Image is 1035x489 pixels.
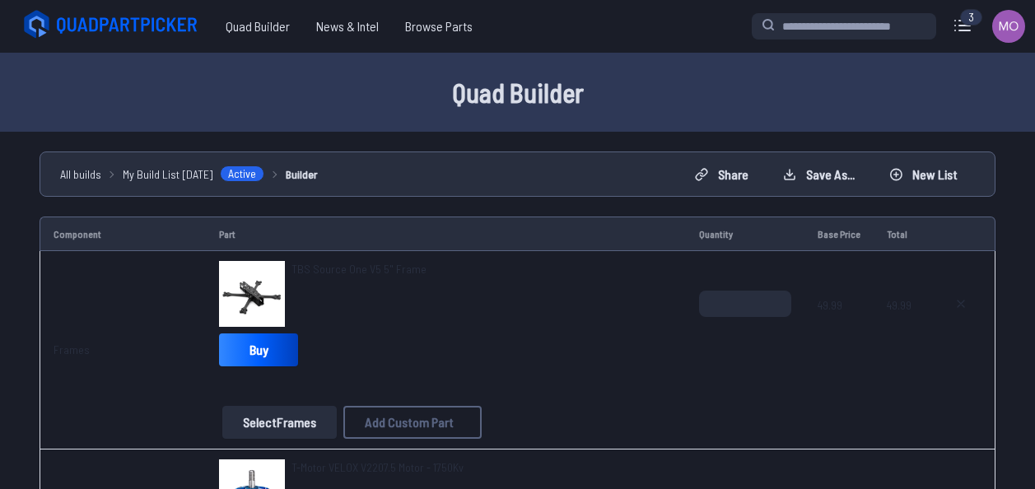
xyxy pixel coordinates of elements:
button: Save as... [769,161,869,188]
td: Quantity [686,217,804,251]
span: T-Motor VELOX V2207.5 Motor - 1750Kv [291,460,464,474]
img: image [219,261,285,327]
a: Quad Builder [212,10,303,43]
a: Buy [219,333,298,366]
td: Part [206,217,686,251]
span: Add Custom Part [365,416,454,429]
span: 49.99 [818,291,860,370]
a: News & Intel [303,10,392,43]
button: New List [875,161,972,188]
a: TBS Source One V5 5" Frame [291,261,427,277]
span: My Build List [DATE] [123,165,213,183]
a: SelectFrames [219,406,340,439]
button: SelectFrames [222,406,337,439]
a: My Build List [DATE]Active [123,165,264,183]
td: Component [40,217,206,251]
span: Active [220,165,264,182]
a: T-Motor VELOX V2207.5 Motor - 1750Kv [291,459,464,476]
td: Total [874,217,927,251]
td: Base Price [804,217,874,251]
a: Builder [286,165,318,183]
a: Browse Parts [392,10,486,43]
button: Add Custom Part [343,406,482,439]
span: 49.99 [887,291,914,370]
div: 3 [960,9,982,26]
button: Share [681,161,762,188]
span: TBS Source One V5 5" Frame [291,262,427,276]
a: Frames [54,342,90,356]
img: User [992,10,1025,43]
a: All builds [60,165,101,183]
h1: Quad Builder [20,72,1015,112]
